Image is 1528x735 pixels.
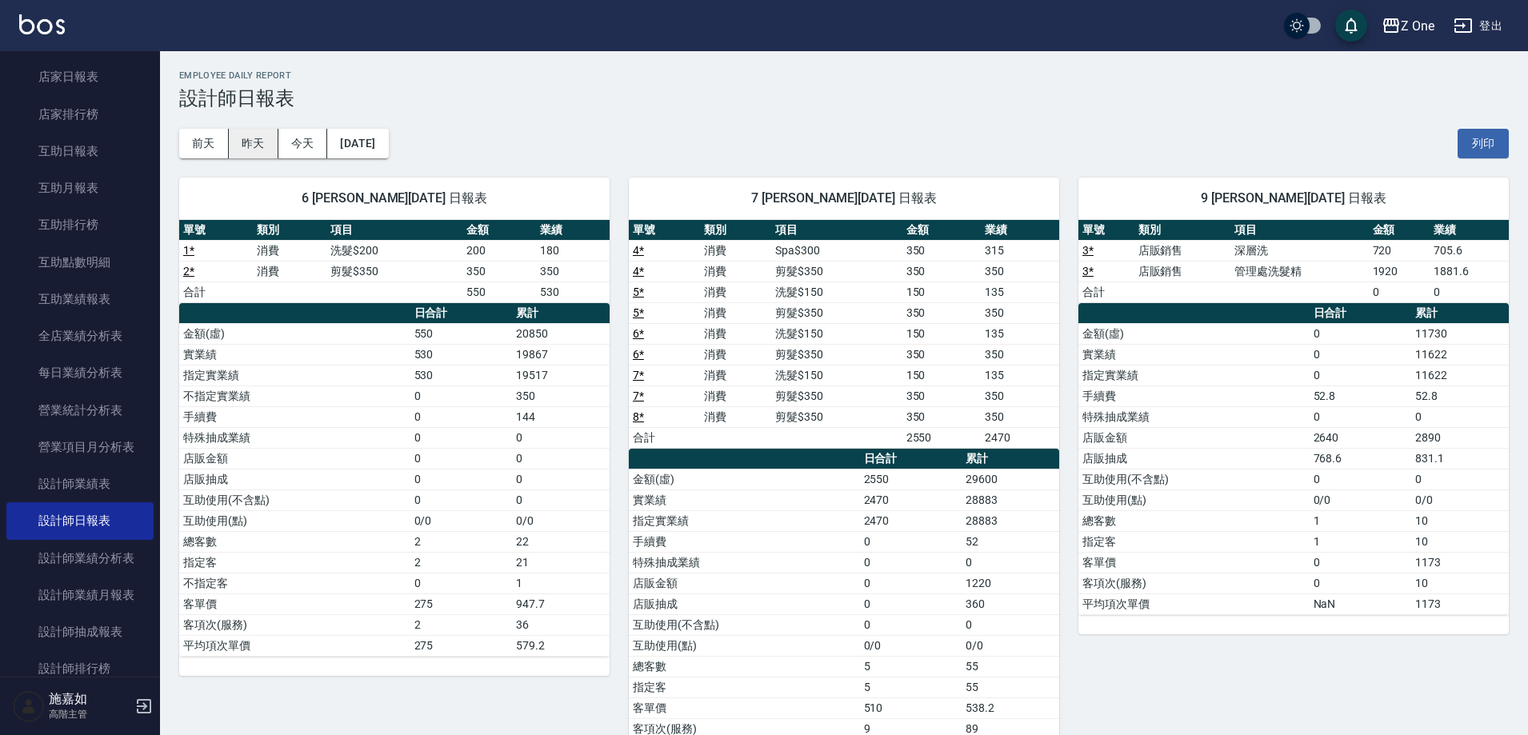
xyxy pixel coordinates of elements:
td: 消費 [700,323,771,344]
td: 0 [410,469,512,489]
td: 2 [410,531,512,552]
td: 55 [962,656,1059,677]
td: 手續費 [1078,385,1310,406]
td: 350 [536,261,610,282]
td: 平均項次單價 [1078,593,1310,614]
td: 0 [512,448,610,469]
td: 消費 [700,344,771,365]
td: 消費 [700,385,771,406]
td: 510 [860,697,962,718]
span: 6 [PERSON_NAME][DATE] 日報表 [198,190,590,206]
td: 指定客 [629,677,860,697]
p: 高階主管 [49,707,130,721]
td: 洗髮$150 [771,365,902,385]
th: 類別 [1134,220,1231,241]
h3: 設計師日報表 [179,87,1509,110]
table: a dense table [179,303,610,657]
td: 947.7 [512,593,610,614]
td: 19517 [512,365,610,385]
th: 項目 [771,220,902,241]
td: 150 [902,365,981,385]
td: 指定客 [1078,531,1310,552]
td: 消費 [700,282,771,302]
td: 180 [536,240,610,261]
td: 52.8 [1310,385,1411,406]
td: 平均項次單價 [179,635,410,656]
th: 業績 [536,220,610,241]
table: a dense table [1078,303,1509,615]
td: 350 [462,261,536,282]
table: a dense table [1078,220,1509,303]
td: 1 [1310,510,1411,531]
td: 0/0 [1310,489,1411,510]
th: 日合計 [860,449,962,469]
td: 洗髮$150 [771,323,902,344]
button: Z One [1375,10,1441,42]
td: 2470 [860,489,962,510]
td: 1920 [1369,261,1430,282]
button: 前天 [179,129,229,158]
td: 11622 [1411,344,1509,365]
td: 1173 [1411,593,1509,614]
th: 日合計 [1310,303,1411,324]
td: 特殊抽成業績 [179,427,410,448]
td: 消費 [700,261,771,282]
td: 深層洗 [1230,240,1368,261]
th: 業績 [1430,220,1509,241]
td: 金額(虛) [1078,323,1310,344]
td: Spa$300 [771,240,902,261]
td: 2550 [860,469,962,489]
td: 19867 [512,344,610,365]
td: 2890 [1411,427,1509,448]
td: NaN [1310,593,1411,614]
td: 客單價 [629,697,860,718]
td: 831.1 [1411,448,1509,469]
td: 指定實業績 [179,365,410,385]
td: 手續費 [179,406,410,427]
td: 135 [981,365,1059,385]
td: 0/0 [962,635,1059,656]
td: 0 [410,385,512,406]
td: 0 [1411,406,1509,427]
td: 0 [1411,469,1509,489]
td: 總客數 [1078,510,1310,531]
th: 項目 [326,220,462,241]
th: 單號 [629,220,700,241]
td: 150 [902,323,981,344]
td: 店販銷售 [1134,240,1231,261]
td: 不指定實業績 [179,385,410,406]
td: 11730 [1411,323,1509,344]
table: a dense table [629,220,1059,449]
td: 消費 [700,302,771,323]
td: 350 [902,240,981,261]
td: 0 [1310,469,1411,489]
td: 720 [1369,240,1430,261]
a: 互助點數明細 [6,244,154,281]
td: 總客數 [629,656,860,677]
td: 36 [512,614,610,635]
td: 0 [1369,282,1430,302]
td: 0 [1430,282,1509,302]
button: 列印 [1458,129,1509,158]
td: 530 [536,282,610,302]
td: 金額(虛) [629,469,860,489]
th: 類別 [253,220,326,241]
a: 互助業績報表 [6,281,154,318]
button: save [1335,10,1367,42]
td: 金額(虛) [179,323,410,344]
td: 0 [410,448,512,469]
td: 洗髮$150 [771,282,902,302]
td: 10 [1411,531,1509,552]
a: 設計師業績月報表 [6,577,154,613]
td: 144 [512,406,610,427]
td: 指定實業績 [629,510,860,531]
td: 0 [1310,323,1411,344]
td: 350 [902,344,981,365]
td: 剪髮$350 [771,261,902,282]
td: 2 [410,614,512,635]
td: 剪髮$350 [771,302,902,323]
td: 350 [981,385,1059,406]
td: 互助使用(不含點) [179,489,410,510]
td: 360 [962,593,1059,614]
th: 金額 [462,220,536,241]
